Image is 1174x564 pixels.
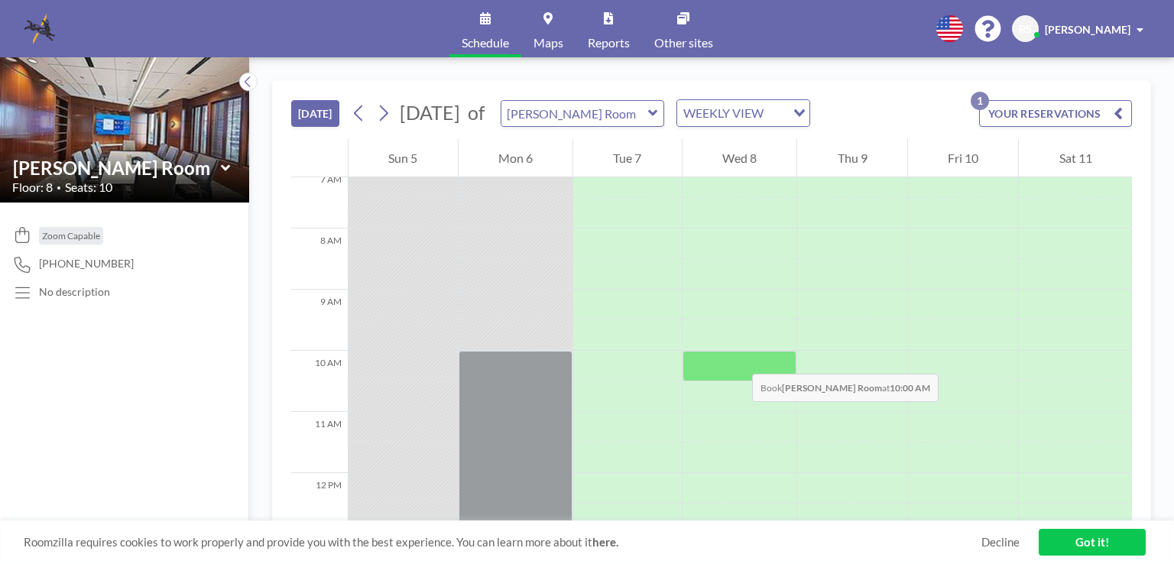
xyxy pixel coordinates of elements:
div: 12 PM [291,473,348,534]
span: Floor: 8 [12,180,53,195]
a: Decline [981,535,1020,549]
p: 1 [971,92,989,110]
b: [PERSON_NAME] Room [782,382,882,394]
span: Zoom Capable [42,230,100,241]
span: • [57,183,61,193]
span: Book at [752,374,939,402]
span: Schedule [462,37,509,49]
img: organization-logo [24,14,55,44]
b: 10:00 AM [890,382,930,394]
input: McGhee Room [13,157,221,179]
input: Search for option [768,103,784,123]
div: 7 AM [291,167,348,229]
a: Got it! [1039,529,1146,556]
div: 9 AM [291,290,348,351]
span: WEEKLY VIEW [680,103,767,123]
div: 10 AM [291,351,348,412]
div: Search for option [677,100,809,126]
span: Other sites [654,37,713,49]
span: Maps [533,37,563,49]
span: [DATE] [400,101,460,124]
div: No description [39,285,110,299]
button: YOUR RESERVATIONS1 [979,100,1132,127]
span: [PERSON_NAME] [1045,23,1130,36]
span: [PHONE_NUMBER] [39,257,134,271]
div: Sat 11 [1019,139,1132,177]
div: Mon 6 [459,139,573,177]
div: Thu 9 [797,139,907,177]
span: Seats: 10 [65,180,112,195]
a: here. [592,535,618,549]
span: BS [1019,22,1032,36]
span: Roomzilla requires cookies to work properly and provide you with the best experience. You can lea... [24,535,981,549]
div: Tue 7 [573,139,682,177]
button: [DATE] [291,100,339,127]
div: Sun 5 [349,139,458,177]
span: Reports [588,37,630,49]
div: 8 AM [291,229,348,290]
div: Fri 10 [908,139,1019,177]
div: Wed 8 [683,139,797,177]
span: of [468,101,485,125]
div: 11 AM [291,412,348,473]
input: McGhee Room [501,101,648,126]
